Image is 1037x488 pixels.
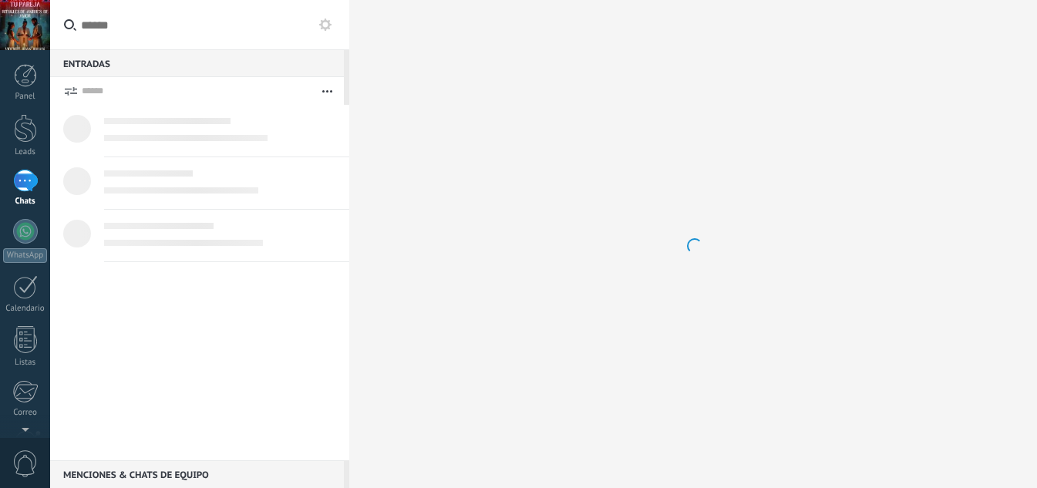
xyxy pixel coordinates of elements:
div: Entradas [50,49,344,77]
div: Menciones & Chats de equipo [50,460,344,488]
div: Listas [3,358,48,368]
div: Leads [3,147,48,157]
div: WhatsApp [3,248,47,263]
div: Panel [3,92,48,102]
div: Calendario [3,304,48,314]
div: Correo [3,408,48,418]
div: Chats [3,197,48,207]
button: Más [311,77,344,105]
